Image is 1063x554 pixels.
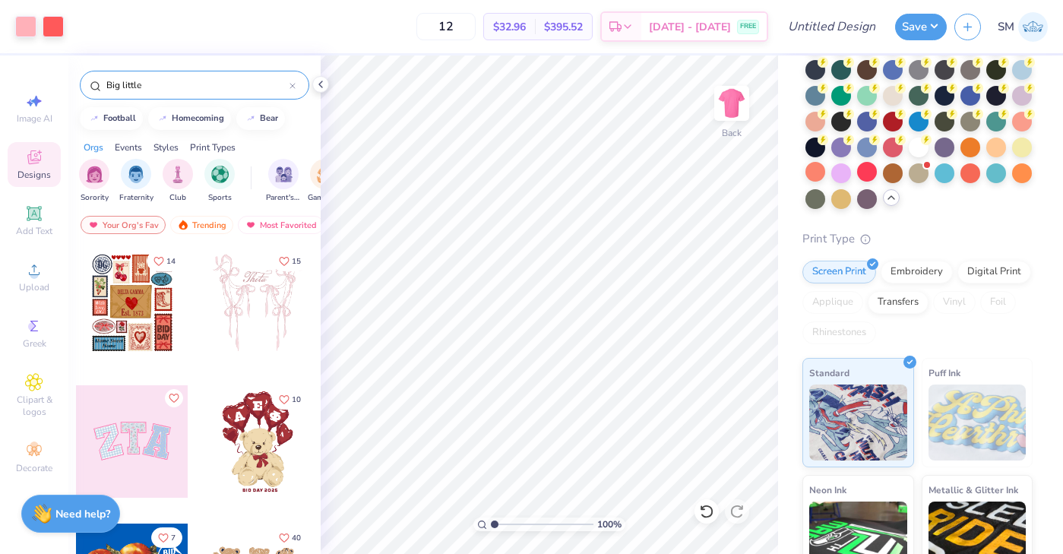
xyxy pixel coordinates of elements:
div: Most Favorited [238,216,324,234]
img: trending.gif [177,220,189,230]
input: Try "Alpha" [105,78,289,93]
img: trend_line.gif [88,114,100,123]
div: football [103,114,136,122]
img: trend_line.gif [245,114,257,123]
span: Add Text [16,225,52,237]
span: Puff Ink [929,365,960,381]
span: Image AI [17,112,52,125]
div: Transfers [868,291,929,314]
span: Sports [208,192,232,204]
button: homecoming [148,107,231,130]
img: Sofia Monterrey [1018,12,1048,42]
div: filter for Parent's Weekend [266,159,301,204]
img: Fraternity Image [128,166,144,183]
span: Designs [17,169,51,181]
button: filter button [204,159,235,204]
div: filter for Sports [204,159,235,204]
img: Standard [809,385,907,461]
button: Like [272,389,308,410]
div: Trending [170,216,233,234]
img: Parent's Weekend Image [275,166,293,183]
button: filter button [266,159,301,204]
div: Your Org's Fav [81,216,166,234]
div: Rhinestones [802,321,876,344]
div: bear [260,114,278,122]
span: Decorate [16,462,52,474]
div: Back [722,126,742,140]
div: filter for Club [163,159,193,204]
div: filter for Game Day [308,159,343,204]
span: Upload [19,281,49,293]
span: 7 [171,534,176,542]
span: Standard [809,365,849,381]
span: [DATE] - [DATE] [649,19,731,35]
img: trend_line.gif [157,114,169,123]
span: Sorority [81,192,109,204]
button: Like [272,251,308,271]
div: Orgs [84,141,103,154]
div: Foil [980,291,1016,314]
div: Digital Print [957,261,1031,283]
button: filter button [308,159,343,204]
img: Club Image [169,166,186,183]
span: SM [998,18,1014,36]
div: filter for Fraternity [119,159,153,204]
a: SM [998,12,1048,42]
span: 15 [292,258,301,265]
button: football [80,107,143,130]
span: Neon Ink [809,482,846,498]
img: most_fav.gif [245,220,257,230]
span: Game Day [308,192,343,204]
button: Save [895,14,947,40]
span: $395.52 [544,19,583,35]
img: Sports Image [211,166,229,183]
span: Club [169,192,186,204]
input: – – [416,13,476,40]
button: Like [147,251,182,271]
button: filter button [119,159,153,204]
button: filter button [163,159,193,204]
div: Screen Print [802,261,876,283]
span: FREE [740,21,756,32]
button: bear [236,107,285,130]
div: Events [115,141,142,154]
div: Print Types [190,141,236,154]
button: Like [272,527,308,548]
span: 100 % [597,518,622,531]
div: Styles [153,141,179,154]
img: Sorority Image [86,166,103,183]
div: Vinyl [933,291,976,314]
input: Untitled Design [776,11,887,42]
span: Clipart & logos [8,394,61,418]
div: filter for Sorority [79,159,109,204]
img: Game Day Image [317,166,334,183]
img: Puff Ink [929,385,1027,461]
button: Like [165,389,183,407]
img: Back [717,88,747,119]
span: 10 [292,396,301,404]
span: 40 [292,534,301,542]
span: $32.96 [493,19,526,35]
div: Applique [802,291,863,314]
img: most_fav.gif [87,220,100,230]
strong: Need help? [55,507,110,521]
div: Print Type [802,230,1033,248]
span: 14 [166,258,176,265]
button: filter button [79,159,109,204]
div: Embroidery [881,261,953,283]
span: Greek [23,337,46,350]
div: homecoming [172,114,224,122]
span: Metallic & Glitter Ink [929,482,1018,498]
span: Fraternity [119,192,153,204]
span: Parent's Weekend [266,192,301,204]
button: Like [151,527,182,548]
